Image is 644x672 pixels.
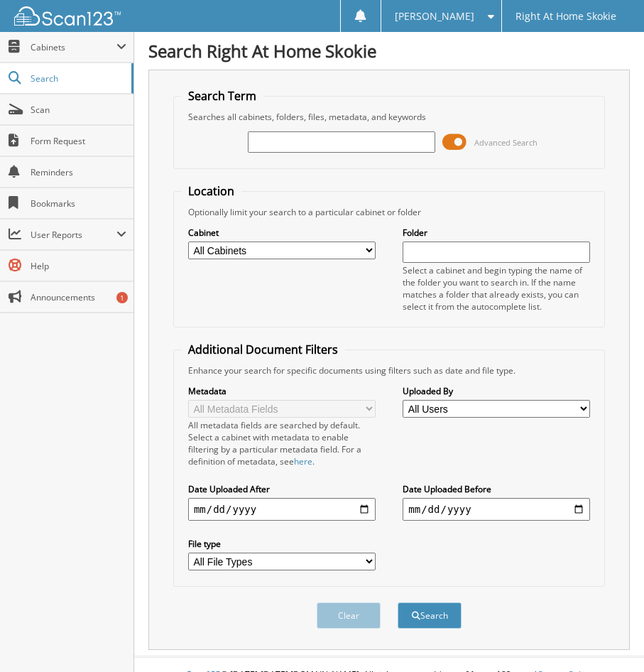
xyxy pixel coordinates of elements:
div: Optionally limit your search to a particular cabinet or folder [181,206,597,218]
button: Search [398,602,462,629]
a: here [294,455,312,467]
span: Help [31,260,126,272]
label: Folder [403,227,590,239]
span: Advanced Search [474,137,537,148]
span: Search [31,72,124,85]
span: Announcements [31,291,126,303]
span: Right At Home Skokie [515,12,616,21]
label: Date Uploaded After [188,483,376,495]
label: Metadata [188,385,376,397]
div: 1 [116,292,128,303]
div: Searches all cabinets, folders, files, metadata, and keywords [181,111,597,123]
div: Enhance your search for specific documents using filters such as date and file type. [181,364,597,376]
button: Clear [317,602,381,629]
span: User Reports [31,229,116,241]
span: Cabinets [31,41,116,53]
div: Select a cabinet and begin typing the name of the folder you want to search in. If the name match... [403,264,590,313]
label: Date Uploaded Before [403,483,590,495]
input: start [188,498,376,521]
img: scan123-logo-white.svg [14,6,121,26]
div: All metadata fields are searched by default. Select a cabinet with metadata to enable filtering b... [188,419,376,467]
label: Cabinet [188,227,376,239]
label: File type [188,538,376,550]
span: [PERSON_NAME] [395,12,474,21]
legend: Location [181,183,241,199]
span: Reminders [31,166,126,178]
input: end [403,498,590,521]
span: Form Request [31,135,126,147]
h1: Search Right At Home Skokie [148,39,630,63]
span: Scan [31,104,126,116]
span: Bookmarks [31,197,126,210]
legend: Search Term [181,88,263,104]
label: Uploaded By [403,385,590,397]
legend: Additional Document Filters [181,342,345,357]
